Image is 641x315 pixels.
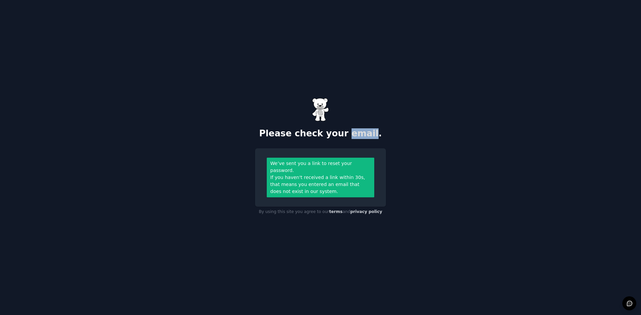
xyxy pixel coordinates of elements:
[329,209,343,214] a: terms
[312,98,329,121] img: Gummy Bear
[255,128,386,139] h2: Please check your email.
[270,160,371,174] div: We’ve sent you a link to reset your password.
[255,207,386,217] div: By using this site you agree to our and
[350,209,382,214] a: privacy policy
[270,174,371,195] div: If you haven't received a link within 30s, that means you entered an email that does not exist in...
